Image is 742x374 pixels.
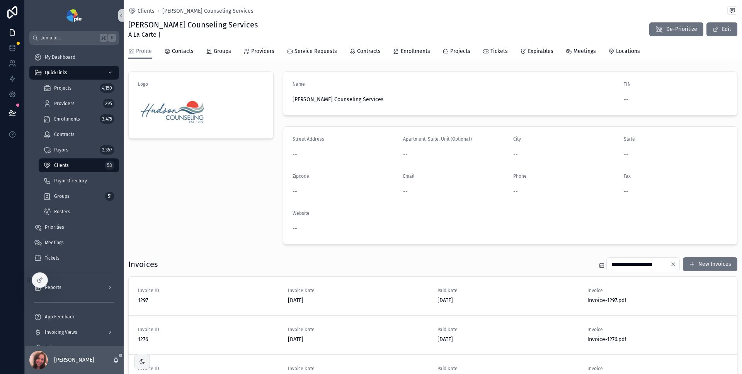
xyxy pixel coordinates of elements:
span: TIN [624,82,631,87]
a: Groups [206,44,231,60]
span: [DATE] [288,336,429,343]
span: Tickets [490,48,508,55]
span: K [109,35,115,41]
span: Website [293,211,310,216]
a: Locations [608,44,640,60]
span: Invoice Date [288,287,429,294]
button: De-Prioritize [649,22,703,36]
span: -- [293,225,297,233]
a: [PERSON_NAME] Counseling Services [162,7,254,15]
span: -- [624,96,628,104]
span: -- [293,151,297,158]
p: [PERSON_NAME] [54,356,94,364]
span: Clients [138,7,155,15]
button: New Invoices [683,257,737,271]
span: Paid Date [437,326,578,333]
span: Invoice ID [138,326,279,333]
div: 295 [103,99,114,108]
a: Clients [128,7,155,15]
span: Invoice-1276 [587,336,617,343]
a: Payors2,357 [39,143,119,157]
span: Enrollments [54,116,80,122]
a: Clients58 [39,158,119,172]
a: My Dashboard [29,50,119,64]
img: App logo [66,9,82,22]
a: Invoicing Views [29,325,119,339]
a: Reports [29,280,119,294]
span: Profile [136,48,152,55]
div: 3,475 [100,114,114,124]
button: Edit [706,22,737,36]
span: Phone [513,173,527,179]
a: QuickLinks [29,66,119,80]
h1: [PERSON_NAME] Counseling Services [128,19,258,30]
a: Contracts [349,44,381,60]
span: Projects [450,48,470,55]
span: 1297 [138,297,279,304]
span: .pdf [617,297,626,304]
span: Apartment, Suite, Unit (Optional) [403,136,472,142]
a: Meetings [566,44,596,60]
span: Groups [214,48,231,55]
span: My Dashboard [45,54,75,60]
div: 2,357 [100,145,114,155]
span: 1276 [138,336,279,343]
span: Jump to... [41,35,97,41]
span: Reports [45,284,61,291]
span: -- [513,151,518,158]
a: Sales [29,341,119,355]
a: Service Requests [287,44,337,60]
span: -- [624,151,628,158]
a: Projects [442,44,470,60]
span: Name [293,82,305,87]
span: A La Carte | [128,30,258,39]
a: Meetings [29,236,119,250]
div: 4,150 [100,83,114,93]
span: Zipcode [293,173,309,179]
a: Providers295 [39,97,119,110]
a: Contacts [164,44,194,60]
span: Invoicing Views [45,329,77,335]
span: Invoice ID [138,365,279,372]
span: De-Prioritize [666,25,697,33]
a: Groups51 [39,189,119,203]
span: Payors [54,147,68,153]
a: Projects4,150 [39,81,119,95]
span: Invoice Date [288,326,429,333]
span: QuickLinks [45,70,67,76]
a: Rosters [39,205,119,219]
span: Invoice [587,365,728,372]
span: [DATE] [288,297,429,304]
span: Invoice-1297 [587,297,617,304]
div: 58 [105,161,114,170]
div: 51 [105,192,114,201]
span: [PERSON_NAME] Counseling Services [293,96,618,104]
a: Profile [128,44,152,59]
a: Invoice ID1276Invoice Date[DATE]Paid Date[DATE]InvoiceInvoice-1276.pdf [129,315,737,354]
span: Meetings [45,240,64,246]
span: Logo [138,82,148,87]
span: Invoice [587,326,728,333]
span: Invoice [587,287,728,294]
span: City [513,136,521,142]
span: Expirables [528,48,553,55]
span: [DATE] [437,297,578,304]
a: Invoice ID1297Invoice Date[DATE]Paid Date[DATE]InvoiceInvoice-1297.pdf [129,277,737,315]
a: Tickets [483,44,508,60]
a: Payor Directory [39,174,119,188]
span: Email [403,173,415,179]
span: Sales [45,345,57,351]
span: App Feedback [45,314,75,320]
span: Projects [54,85,71,91]
a: Contracts [39,127,119,141]
a: Providers [243,44,274,60]
span: Contracts [54,131,75,138]
img: HC_Logo_FINAL_web26.jpg [138,96,208,127]
span: Contracts [357,48,381,55]
span: -- [624,188,628,195]
a: Priorities [29,220,119,234]
span: -- [403,151,408,158]
span: Locations [616,48,640,55]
